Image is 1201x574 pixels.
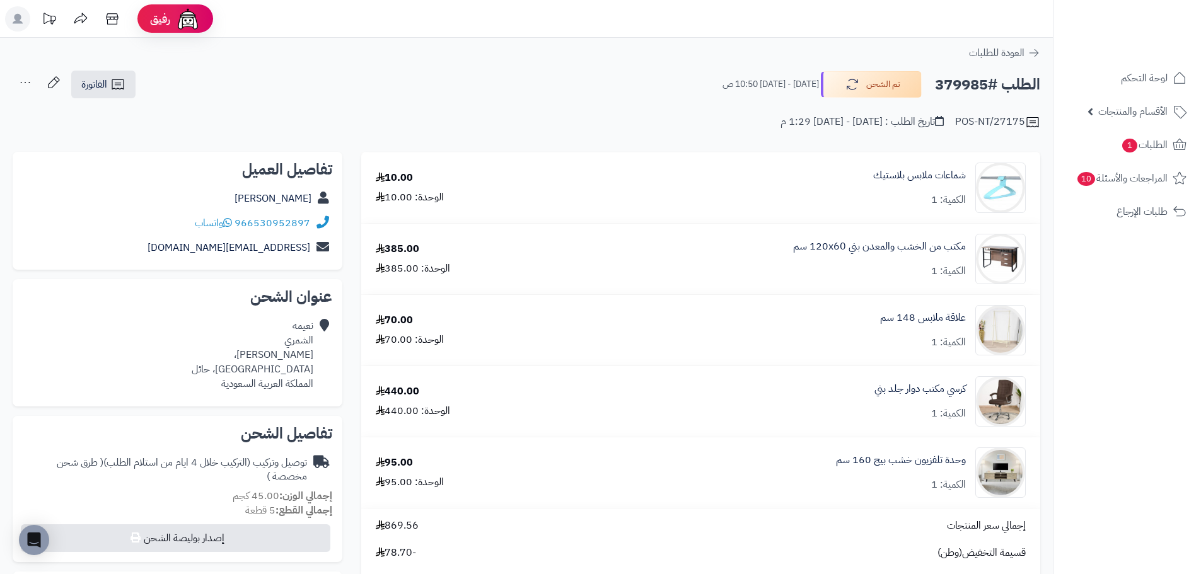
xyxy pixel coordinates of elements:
span: إجمالي سعر المنتجات [947,519,1026,533]
button: إصدار بوليصة الشحن [21,524,330,552]
a: كرسي مكتب دوار جلد بني [874,382,966,396]
span: 869.56 [376,519,419,533]
a: وحدة تلفزيون خشب بيج 160 سم [836,453,966,468]
a: علاقة ملابس 148 سم [880,311,966,325]
div: الوحدة: 10.00 [376,190,444,205]
div: 440.00 [376,384,419,399]
a: تحديثات المنصة [33,6,65,35]
a: الفاتورة [71,71,136,98]
img: 1708514596-110107010045-90x90.jpg [976,163,1025,213]
a: 966530952897 [235,215,310,231]
div: 10.00 [376,171,413,185]
div: الوحدة: 70.00 [376,333,444,347]
div: الوحدة: 95.00 [376,475,444,490]
div: 70.00 [376,313,413,328]
strong: إجمالي القطع: [276,503,332,518]
a: الطلبات1 [1061,130,1193,160]
span: ( طرق شحن مخصصة ) [57,455,307,485]
div: الكمية: 1 [931,264,966,278]
span: الأقسام والمنتجات [1098,103,1168,120]
span: الفاتورة [81,77,107,92]
img: 1750490663-220601011443-90x90.jpg [976,447,1025,498]
div: نعيمه الشمري [PERSON_NAME]، [GEOGRAPHIC_DATA]، حائل المملكة العربية السعودية [192,319,313,391]
span: الطلبات [1121,136,1168,154]
div: Open Intercom Messenger [19,525,49,555]
h2: تفاصيل الشحن [23,426,332,441]
h2: عنوان الشحن [23,289,332,304]
a: المراجعات والأسئلة10 [1061,163,1193,193]
a: طلبات الإرجاع [1061,197,1193,227]
a: شماعات ملابس بلاستيك [873,168,966,183]
div: POS-NT/27175 [955,115,1040,130]
span: -78.70 [376,546,416,560]
span: العودة للطلبات [969,45,1024,60]
button: تم الشحن [821,71,922,98]
div: الكمية: 1 [931,335,966,350]
img: logo-2.png [1115,34,1189,60]
img: 1746534739-1746358672129-2-90x90.jpg [976,376,1025,427]
img: ai-face.png [175,6,200,32]
img: 1741545411-1-90x90.jpg [976,305,1025,355]
div: تاريخ الطلب : [DATE] - [DATE] 1:29 م [780,115,944,129]
div: الكمية: 1 [931,406,966,421]
small: [DATE] - [DATE] 10:50 ص [722,78,819,91]
a: [PERSON_NAME] [235,191,311,206]
h2: تفاصيل العميل [23,162,332,177]
span: رفيق [150,11,170,26]
a: مكتب من الخشب والمعدن بني 120x60 سم [793,239,966,254]
span: قسيمة التخفيض(وطن) [937,546,1026,560]
small: 5 قطعة [245,503,332,518]
div: توصيل وتركيب (التركيب خلال 4 ايام من استلام الطلب) [23,456,307,485]
a: لوحة التحكم [1061,63,1193,93]
small: 45.00 كجم [233,488,332,503]
span: لوحة التحكم [1121,69,1168,87]
strong: إجمالي الوزن: [279,488,332,503]
div: الكمية: 1 [931,478,966,492]
span: 1 [1122,139,1137,152]
a: العودة للطلبات [969,45,1040,60]
div: 385.00 [376,242,419,256]
span: المراجعات والأسئلة [1076,169,1168,187]
div: الكمية: 1 [931,193,966,207]
a: [EMAIL_ADDRESS][DOMAIN_NAME] [148,240,310,255]
div: الوحدة: 385.00 [376,261,450,276]
a: واتساب [195,215,232,231]
div: الوحدة: 440.00 [376,404,450,418]
img: 1716215394-110111010095-90x90.jpg [976,234,1025,284]
h2: الطلب #379985 [935,72,1040,98]
span: 10 [1077,172,1095,186]
div: 95.00 [376,456,413,470]
span: طلبات الإرجاع [1117,203,1168,221]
